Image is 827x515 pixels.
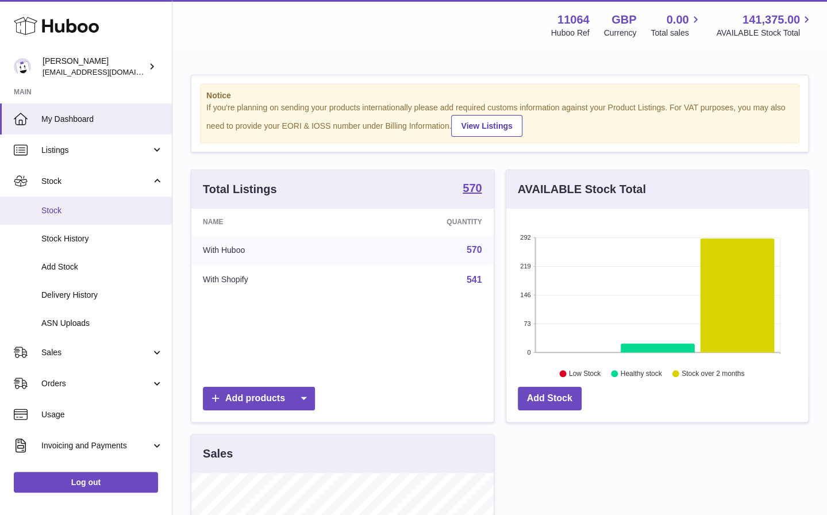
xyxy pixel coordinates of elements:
[524,320,530,327] text: 73
[206,102,793,137] div: If you're planning on sending your products internationally please add required customs informati...
[604,28,637,39] div: Currency
[206,90,793,101] strong: Notice
[518,387,582,410] a: Add Stock
[41,205,163,216] span: Stock
[467,245,482,255] a: 570
[203,182,277,197] h3: Total Listings
[43,56,146,78] div: [PERSON_NAME]
[568,370,601,378] text: Low Stock
[41,378,151,389] span: Orders
[611,12,636,28] strong: GBP
[41,440,151,451] span: Invoicing and Payments
[41,262,163,272] span: Add Stock
[203,387,315,410] a: Add products
[191,209,354,235] th: Name
[716,28,813,39] span: AVAILABLE Stock Total
[41,233,163,244] span: Stock History
[14,472,158,493] a: Log out
[520,263,530,270] text: 219
[41,290,163,301] span: Delivery History
[14,58,31,75] img: imichellrs@gmail.com
[467,275,482,285] a: 541
[520,291,530,298] text: 146
[518,182,646,197] h3: AVAILABLE Stock Total
[41,409,163,420] span: Usage
[551,28,590,39] div: Huboo Ref
[451,115,522,137] a: View Listings
[620,370,662,378] text: Healthy stock
[716,12,813,39] a: 141,375.00 AVAILABLE Stock Total
[41,114,163,125] span: My Dashboard
[520,234,530,241] text: 292
[203,446,233,462] h3: Sales
[354,209,493,235] th: Quantity
[651,12,702,39] a: 0.00 Total sales
[43,67,169,76] span: [EMAIL_ADDRESS][DOMAIN_NAME]
[41,176,151,187] span: Stock
[191,265,354,295] td: With Shopify
[557,12,590,28] strong: 11064
[527,349,530,356] text: 0
[463,182,482,196] a: 570
[41,347,151,358] span: Sales
[191,235,354,265] td: With Huboo
[41,145,151,156] span: Listings
[651,28,702,39] span: Total sales
[41,318,163,329] span: ASN Uploads
[682,370,744,378] text: Stock over 2 months
[743,12,800,28] span: 141,375.00
[667,12,689,28] span: 0.00
[463,182,482,194] strong: 570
